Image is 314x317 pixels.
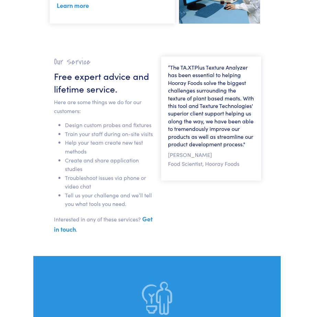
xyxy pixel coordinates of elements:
li: Create and share application studies [65,156,154,173]
p: [PERSON_NAME] Food Scientist, Hooray Foods [168,150,254,168]
h6: “The TA.XTPlus Texture Analyzer has been essential to helping Hooray Foods solve the biggest chal... [168,63,254,148]
li: Help your team create new test methods [65,138,154,156]
li: Tell us your challenge and we’ll tell you what tools you need. [65,191,154,208]
li: Design custom probes and fixtures [65,121,154,130]
p: Here are some things we do for our customers: [54,98,154,115]
a: Get in touch [54,215,153,233]
img: lightbulb-and-person.png [142,282,172,315]
li: Train your staff during on-site visits [65,130,154,138]
h3: Free expert advice and lifetime service. [54,70,154,95]
h2: Our Service [54,57,154,67]
a: Learn more [57,1,89,10]
li: Troubleshoot issues via phone or video chat [65,173,154,191]
p: Interested in any of these services? . [54,214,154,234]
